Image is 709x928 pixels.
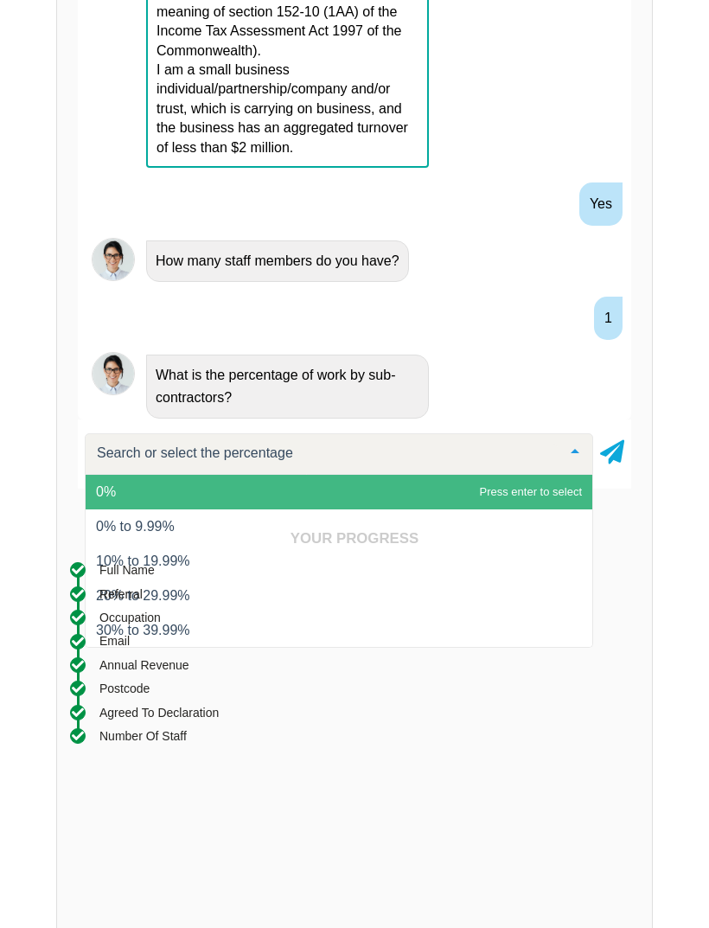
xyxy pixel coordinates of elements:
div: Annual Revenue [99,655,189,674]
div: What is the percentage of work by sub-contractors? [146,355,429,419]
div: Full Name [99,560,155,579]
div: How many staff members do you have? [146,240,409,282]
img: Chatbot | PLI [92,352,135,395]
div: Occupation [99,608,161,627]
span: 0% [96,484,116,499]
div: Number of staff [99,726,187,746]
div: Postcode [99,679,150,698]
input: Search or select the percentage [93,445,558,462]
div: Agreed to Declaration [99,702,219,721]
div: 1 [594,297,623,340]
div: Referral [99,584,143,603]
h4: Your Progress [70,530,639,547]
div: Yes [579,182,623,226]
img: Chatbot | PLI [92,238,135,281]
div: Email [99,631,130,650]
